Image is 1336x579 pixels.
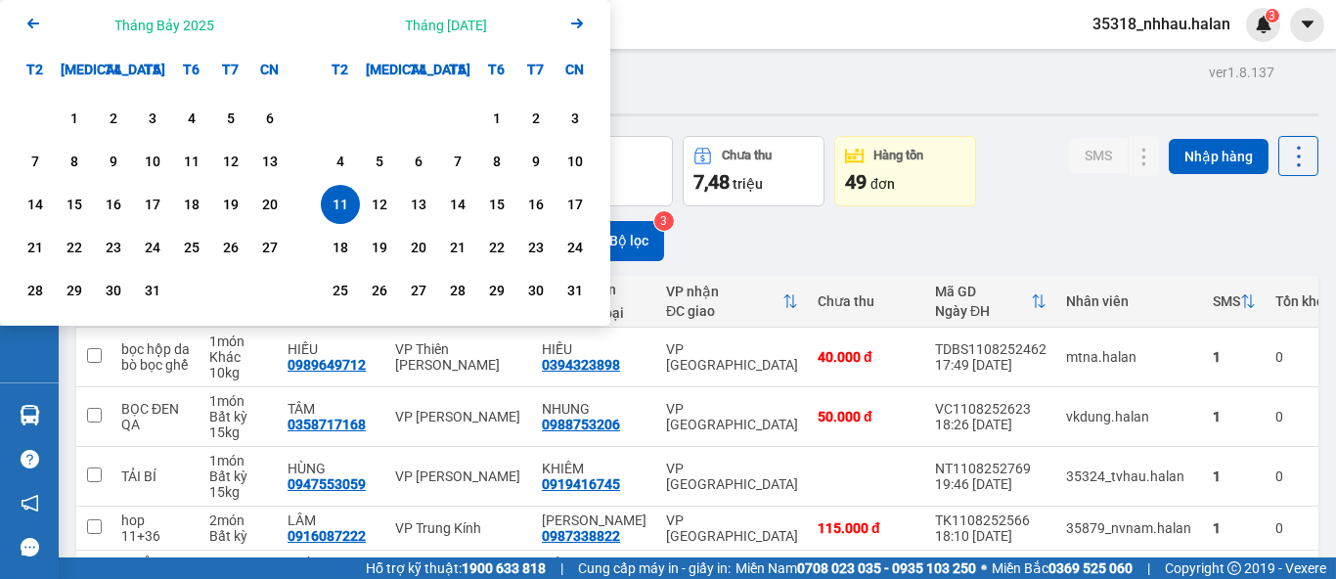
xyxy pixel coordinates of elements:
[992,557,1133,579] span: Miền Bắc
[94,99,133,138] div: Choose Thứ Tư, tháng 07 2 2025. It's available.
[444,150,471,173] div: 7
[209,334,268,349] div: 1 món
[516,50,556,89] div: T7
[666,461,798,492] div: VP [GEOGRAPHIC_DATA]
[438,50,477,89] div: T5
[565,12,589,35] svg: Arrow Right
[61,236,88,259] div: 22
[870,176,895,192] span: đơn
[516,271,556,310] div: Choose Thứ Bảy, tháng 08 30 2025. It's available.
[556,271,595,310] div: Choose Chủ Nhật, tháng 08 31 2025. It's available.
[483,107,511,130] div: 1
[61,279,88,302] div: 29
[172,185,211,224] div: Choose Thứ Sáu, tháng 07 18 2025. It's available.
[172,99,211,138] div: Choose Thứ Sáu, tháng 07 4 2025. It's available.
[1213,468,1256,484] div: 1
[55,271,94,310] div: Choose Thứ Ba, tháng 07 29 2025. It's available.
[250,99,289,138] div: Choose Chủ Nhật, tháng 07 6 2025. It's available.
[360,50,399,89] div: [MEDICAL_DATA]
[94,228,133,267] div: Choose Thứ Tư, tháng 07 23 2025. It's available.
[578,557,731,579] span: Cung cấp máy in - giấy in:
[477,142,516,181] div: Choose Thứ Sáu, tháng 08 8 2025. It's available.
[16,271,55,310] div: Choose Thứ Hai, tháng 07 28 2025. It's available.
[818,293,915,309] div: Chưa thu
[483,236,511,259] div: 22
[209,349,268,365] div: Khác
[561,107,589,130] div: 3
[438,185,477,224] div: Choose Thứ Năm, tháng 08 14 2025. It's available.
[360,228,399,267] div: Choose Thứ Ba, tháng 08 19 2025. It's available.
[55,142,94,181] div: Choose Thứ Ba, tháng 07 8 2025. It's available.
[288,461,376,476] div: HÙNG
[477,50,516,89] div: T6
[133,228,172,267] div: Choose Thứ Năm, tháng 07 24 2025. It's available.
[321,142,360,181] div: Choose Thứ Hai, tháng 08 4 2025. It's available.
[121,557,190,572] div: 2 HỘP
[873,149,923,162] div: Hàng tồn
[16,142,55,181] div: Choose Thứ Hai, tháng 07 7 2025. It's available.
[1213,349,1256,365] div: 1
[477,99,516,138] div: Choose Thứ Sáu, tháng 08 1 2025. It's available.
[565,12,589,38] button: Next month.
[935,401,1047,417] div: VC1108252623
[399,271,438,310] div: Choose Thứ Tư, tháng 08 27 2025. It's available.
[256,107,284,130] div: 6
[1275,293,1324,309] div: Tồn kho
[1147,557,1150,579] span: |
[178,150,205,173] div: 11
[321,271,360,310] div: Choose Thứ Hai, tháng 08 25 2025. It's available.
[321,50,360,89] div: T2
[178,193,205,216] div: 18
[1275,468,1324,484] div: 0
[178,107,205,130] div: 4
[1066,293,1193,309] div: Nhân viên
[100,193,127,216] div: 16
[121,468,190,484] div: TẢI BÍ
[211,185,250,224] div: Choose Thứ Bảy, tháng 07 19 2025. It's available.
[288,512,376,528] div: LÂM
[139,193,166,216] div: 17
[666,284,782,299] div: VP nhận
[935,417,1047,432] div: 18:26 [DATE]
[935,476,1047,492] div: 19:46 [DATE]
[522,107,550,130] div: 2
[16,228,55,267] div: Choose Thứ Hai, tháng 07 21 2025. It's available.
[366,279,393,302] div: 26
[217,193,245,216] div: 19
[542,357,620,373] div: 0394323898
[516,228,556,267] div: Choose Thứ Bảy, tháng 08 23 2025. It's available.
[1275,520,1324,536] div: 0
[100,279,127,302] div: 30
[22,12,45,35] svg: Arrow Left
[139,236,166,259] div: 24
[522,279,550,302] div: 30
[211,50,250,89] div: T7
[542,512,646,528] div: DUY TÙNG
[1213,520,1256,536] div: 1
[209,453,268,468] div: 1 món
[22,236,49,259] div: 21
[121,512,190,528] div: hop
[209,393,268,409] div: 1 món
[114,16,214,35] div: Tháng Bảy 2025
[542,461,646,476] div: KHIÊM
[327,236,354,259] div: 18
[250,185,289,224] div: Choose Chủ Nhật, tháng 07 20 2025. It's available.
[1077,12,1246,36] span: 35318_nhhau.halan
[55,50,94,89] div: [MEDICAL_DATA]
[61,107,88,130] div: 1
[327,193,354,216] div: 11
[516,185,556,224] div: Choose Thứ Bảy, tháng 08 16 2025. It's available.
[209,512,268,528] div: 2 món
[395,520,522,536] div: VP Trung Kính
[925,276,1056,328] th: Toggle SortBy
[405,279,432,302] div: 27
[288,557,376,572] div: THÀNH
[94,50,133,89] div: T4
[722,149,772,162] div: Chưa thu
[321,185,360,224] div: Selected start date. Thứ Hai, tháng 08 11 2025. It's available.
[516,99,556,138] div: Choose Thứ Bảy, tháng 08 2 2025. It's available.
[256,193,284,216] div: 20
[121,401,190,432] div: BỌC ĐEN QA
[542,341,646,357] div: HIẾU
